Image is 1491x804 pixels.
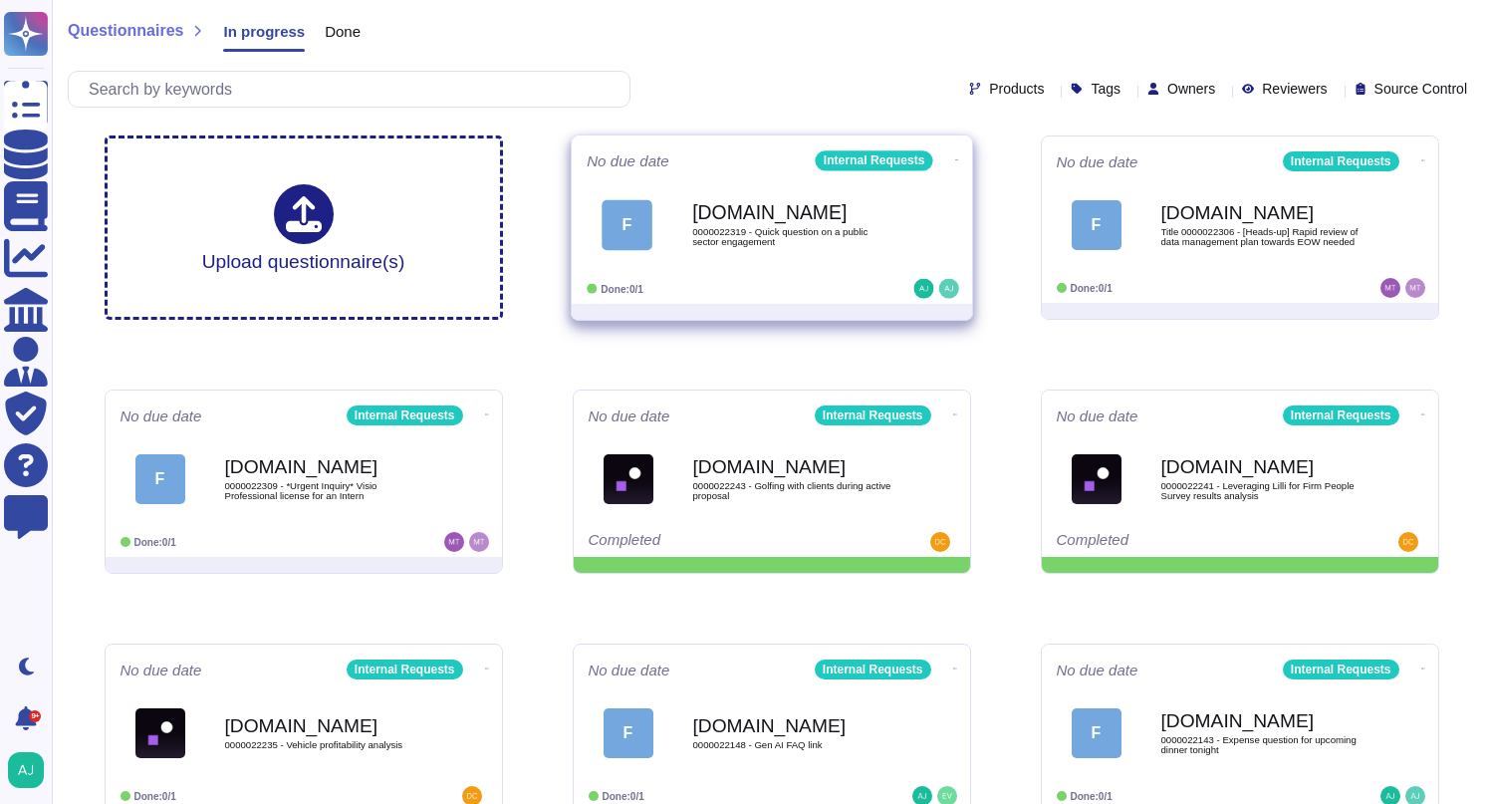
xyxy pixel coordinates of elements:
[1057,663,1138,677] span: No due date
[134,791,176,802] span: Done: 0/1
[1161,203,1361,222] b: [DOMAIN_NAME]
[1161,227,1361,246] span: Title 0000022306 - [Heads-up] Rapid review of data management plan towards EOW needed
[1057,154,1138,169] span: No due date
[589,408,670,423] span: No due date
[225,740,424,750] span: 0000022235 - Vehicle profitability analysis
[693,740,892,750] span: 0000022148 - Gen AI FAQ link
[225,716,424,735] b: [DOMAIN_NAME]
[1072,200,1121,250] div: F
[938,279,958,299] img: user
[1057,408,1138,423] span: No due date
[602,199,652,250] div: F
[1161,481,1361,500] span: 0000022241 - Leveraging Lilli for Firm People Survey results analysis
[202,184,405,271] div: Upload questionnaire(s)
[1283,151,1399,171] div: Internal Requests
[1405,278,1425,298] img: user
[693,457,892,476] b: [DOMAIN_NAME]
[121,663,202,677] span: No due date
[1262,82,1327,96] span: Reviewers
[1161,735,1361,754] span: 0000022143 - Expense question for upcoming dinner tonight
[692,203,893,222] b: [DOMAIN_NAME]
[913,279,933,299] img: user
[223,24,305,39] span: In progress
[1380,278,1400,298] img: user
[693,481,892,500] span: 0000022243 - Golfing with clients during active proposal
[347,405,463,425] div: Internal Requests
[589,532,833,552] div: Completed
[1398,532,1418,552] img: user
[135,708,185,758] img: Logo
[1283,405,1399,425] div: Internal Requests
[1072,454,1121,504] img: Logo
[1283,660,1399,679] div: Internal Requests
[930,532,950,552] img: user
[589,663,670,677] span: No due date
[603,791,644,802] span: Done: 0/1
[1161,711,1361,730] b: [DOMAIN_NAME]
[325,24,361,39] span: Done
[4,748,58,792] button: user
[1374,82,1467,96] span: Source Control
[8,752,44,788] img: user
[587,153,669,168] span: No due date
[135,454,185,504] div: F
[601,283,643,294] span: Done: 0/1
[815,660,931,679] div: Internal Requests
[1071,791,1113,802] span: Done: 0/1
[469,532,489,552] img: user
[225,457,424,476] b: [DOMAIN_NAME]
[444,532,464,552] img: user
[29,710,41,722] div: 9+
[989,82,1044,96] span: Products
[1091,82,1120,96] span: Tags
[225,481,424,500] span: 0000022309 - *Urgent Inquiry* Visio Professional license for an Intern
[815,150,932,170] div: Internal Requests
[604,454,653,504] img: Logo
[1057,532,1301,552] div: Completed
[1071,283,1113,294] span: Done: 0/1
[693,716,892,735] b: [DOMAIN_NAME]
[1167,82,1215,96] span: Owners
[1072,708,1121,758] div: F
[692,227,893,246] span: 0000022319 - Quick question on a public sector engagement
[604,708,653,758] div: F
[1161,457,1361,476] b: [DOMAIN_NAME]
[134,537,176,548] span: Done: 0/1
[815,405,931,425] div: Internal Requests
[79,72,629,107] input: Search by keywords
[68,23,183,39] span: Questionnaires
[347,660,463,679] div: Internal Requests
[121,408,202,423] span: No due date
